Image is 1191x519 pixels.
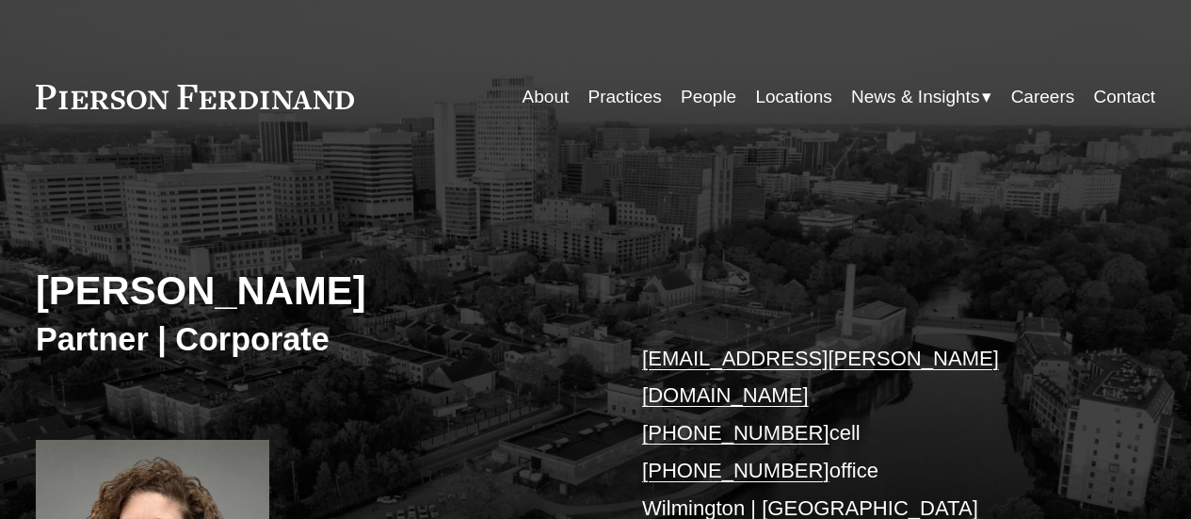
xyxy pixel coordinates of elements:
a: folder dropdown [851,79,991,115]
a: [EMAIL_ADDRESS][PERSON_NAME][DOMAIN_NAME] [642,347,999,408]
a: Contact [1094,79,1156,115]
h3: Partner | Corporate [36,319,596,359]
span: News & Insights [851,81,979,113]
a: Locations [755,79,831,115]
a: About [523,79,570,115]
a: People [681,79,736,115]
a: [PHONE_NUMBER] [642,459,829,482]
a: [PHONE_NUMBER] [642,421,829,445]
h2: [PERSON_NAME] [36,268,596,316]
a: Practices [588,79,662,115]
a: Careers [1011,79,1075,115]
